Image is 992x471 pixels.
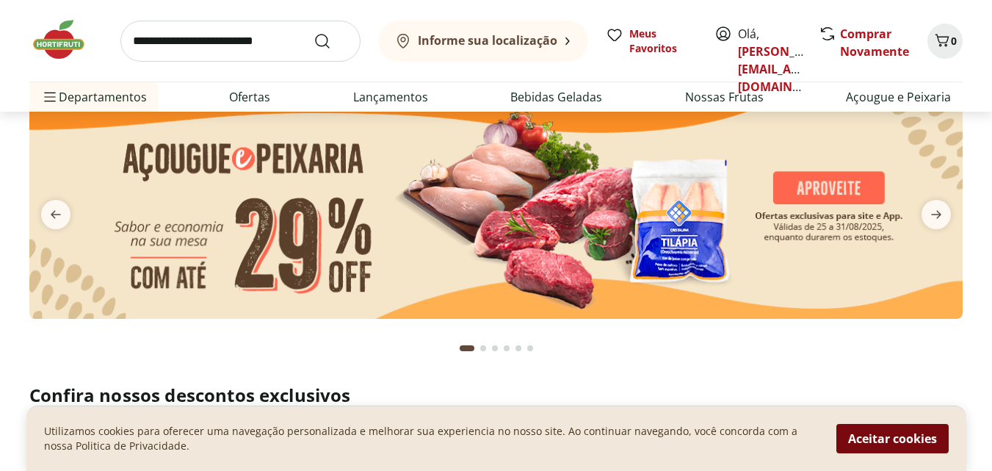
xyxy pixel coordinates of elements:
[524,331,536,366] button: Go to page 6 from fs-carousel
[314,32,349,50] button: Submit Search
[41,79,147,115] span: Departamentos
[44,424,819,453] p: Utilizamos cookies para oferecer uma navegação personalizada e melhorar sua experiencia no nosso ...
[120,21,361,62] input: search
[29,93,963,319] img: açougue
[846,88,951,106] a: Açougue e Peixaria
[606,26,697,56] a: Meus Favoritos
[685,88,764,106] a: Nossas Frutas
[910,200,963,229] button: next
[629,26,697,56] span: Meus Favoritos
[29,200,82,229] button: previous
[513,331,524,366] button: Go to page 5 from fs-carousel
[489,331,501,366] button: Go to page 3 from fs-carousel
[836,424,949,453] button: Aceitar cookies
[840,26,909,60] a: Comprar Novamente
[378,21,588,62] button: Informe sua localização
[927,24,963,59] button: Carrinho
[738,43,840,95] a: [PERSON_NAME][EMAIL_ADDRESS][DOMAIN_NAME]
[418,32,557,48] b: Informe sua localização
[229,88,270,106] a: Ofertas
[738,25,803,96] span: Olá,
[951,34,957,48] span: 0
[510,88,602,106] a: Bebidas Geladas
[501,331,513,366] button: Go to page 4 from fs-carousel
[29,384,963,407] h2: Confira nossos descontos exclusivos
[477,331,489,366] button: Go to page 2 from fs-carousel
[41,79,59,115] button: Menu
[29,18,103,62] img: Hortifruti
[457,331,477,366] button: Current page from fs-carousel
[353,88,428,106] a: Lançamentos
